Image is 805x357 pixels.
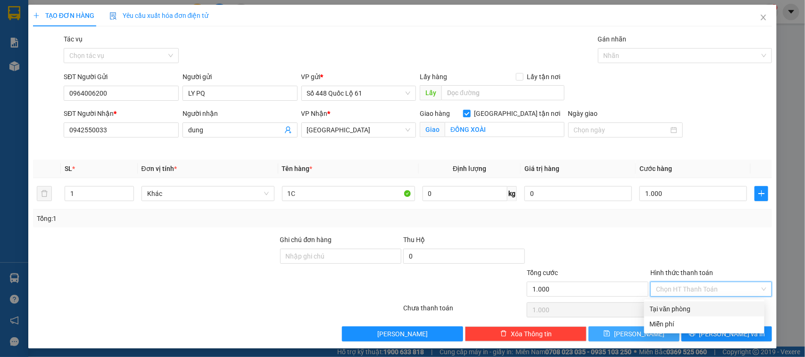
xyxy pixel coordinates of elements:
div: VP gửi [301,72,416,82]
span: [GEOGRAPHIC_DATA] tận nơi [471,108,564,119]
button: deleteXóa Thông tin [465,326,587,341]
div: Người gửi [183,72,298,82]
input: Ghi chú đơn hàng [280,249,402,264]
button: [PERSON_NAME] [342,326,464,341]
span: printer [689,330,696,338]
span: Tên hàng [282,165,313,172]
div: Tại văn phòng [650,304,759,314]
span: Khác [147,187,269,201]
li: Bốn Luyện Express [5,5,137,40]
span: Lấy hàng [420,73,447,81]
span: delete [500,330,507,338]
label: Hình thức thanh toán [650,269,713,276]
div: Miễn phí [650,319,759,329]
button: plus [755,186,768,201]
span: Thu Hộ [403,236,425,243]
span: [PERSON_NAME] [614,329,664,339]
span: Lấy tận nơi [523,72,564,82]
label: Ghi chú đơn hàng [280,236,332,243]
span: SL [65,165,72,172]
div: Người nhận [183,108,298,119]
label: Tác vụ [64,35,83,43]
span: VP Nhận [301,110,328,117]
span: save [604,330,610,338]
button: save[PERSON_NAME] [589,326,679,341]
img: icon [109,12,117,20]
span: [PERSON_NAME] và In [699,329,765,339]
li: VP Số 448 Quốc Lộ 61 [5,51,65,72]
span: Định lượng [453,165,486,172]
div: Tổng: 1 [37,213,311,224]
span: kg [507,186,517,201]
span: plus [33,12,40,19]
button: Close [750,5,777,31]
span: close [760,14,767,21]
button: delete [37,186,52,201]
span: Tổng cước [527,269,558,276]
input: Giao tận nơi [445,122,564,137]
div: SĐT Người Nhận [64,108,179,119]
div: Chưa thanh toán [403,303,526,319]
span: Yêu cầu xuất hóa đơn điện tử [109,12,209,19]
span: Số 448 Quốc Lộ 61 [307,86,411,100]
input: Dọc đường [441,85,564,100]
span: Giao hàng [420,110,450,117]
label: Gán nhãn [598,35,627,43]
span: [PERSON_NAME] [377,329,428,339]
span: Giao [420,122,445,137]
span: Lấy [420,85,441,100]
span: Giá trị hàng [524,165,559,172]
input: VD: Bàn, Ghế [282,186,415,201]
span: TẠO ĐƠN HÀNG [33,12,94,19]
span: Cước hàng [639,165,672,172]
label: Ngày giao [568,110,598,117]
input: 0 [524,186,632,201]
input: Ngày giao [574,125,669,135]
span: user-add [284,126,292,134]
li: VP Huế [65,51,125,61]
button: printer[PERSON_NAME] và In [681,326,772,341]
div: SĐT Người Gửi [64,72,179,82]
span: Xóa Thông tin [511,329,552,339]
span: Đơn vị tính [141,165,177,172]
span: Bình Phước [307,123,411,137]
span: plus [755,190,768,197]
